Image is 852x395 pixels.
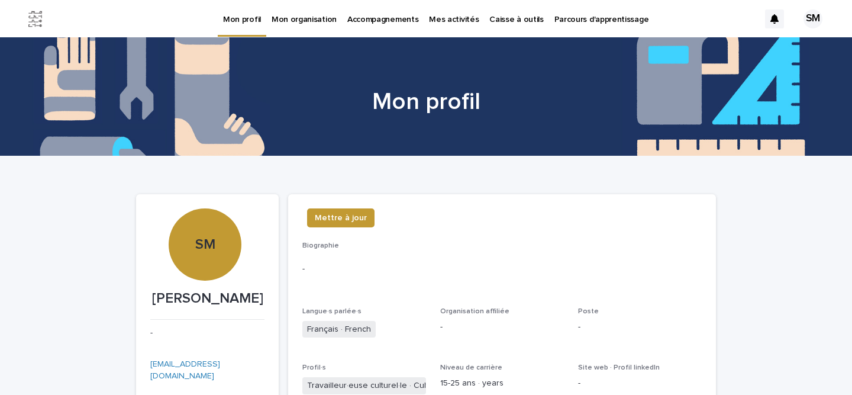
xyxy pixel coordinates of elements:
div: SM [169,164,241,253]
span: Poste [578,308,599,315]
p: [PERSON_NAME] [150,290,264,307]
img: Jx8JiDZqSLW7pnA6nIo1 [24,7,47,31]
span: Niveau de carrière [440,364,502,371]
div: SM [803,9,822,28]
p: - [440,321,564,333]
span: Profil·s [302,364,326,371]
h1: Mon profil [136,88,716,116]
span: Travailleur·euse culturel·le · Cultural worker [302,377,426,394]
a: [EMAIL_ADDRESS][DOMAIN_NAME] [150,360,220,381]
button: Mettre à jour [307,208,375,227]
p: - [150,327,264,339]
p: - [302,263,702,275]
p: 15-25 ans · years [440,377,564,390]
span: Biographie [302,242,339,249]
span: Français · French [302,321,376,338]
span: Langue·s parlée·s [302,308,362,315]
span: Organisation affiliée [440,308,509,315]
p: - [578,377,702,390]
span: Mettre à jour [315,212,367,224]
p: - [578,321,702,333]
span: Site web · Profil linkedIn [578,364,660,371]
